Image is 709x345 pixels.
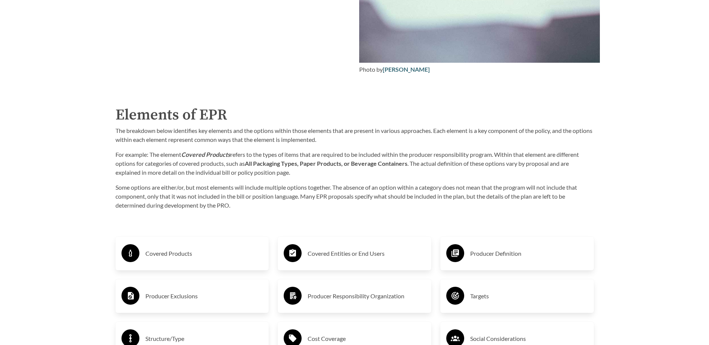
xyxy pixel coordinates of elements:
strong: Covered Products [181,151,230,158]
h2: Elements of EPR [115,104,594,126]
h3: Producer Definition [470,248,588,259]
h3: Covered Entities or End Users [308,248,425,259]
strong: All Packaging Types, Paper Products, or Beverage Containers [245,160,407,167]
h3: Structure/Type [145,333,263,345]
h3: Producer Responsibility Organization [308,290,425,302]
p: Some options are either/or, but most elements will include multiple options together. The absence... [115,183,594,210]
div: Photo by [359,65,600,74]
p: For example: The element refers to the types of items that are required to be included within the... [115,150,594,177]
h3: Cost Coverage [308,333,425,345]
p: The breakdown below identifies key elements and the options within those elements that are presen... [115,126,594,144]
h3: Social Considerations [470,333,588,345]
h3: Covered Products [145,248,263,259]
a: [PERSON_NAME] [383,66,430,73]
h3: Producer Exclusions [145,290,263,302]
h3: Targets [470,290,588,302]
